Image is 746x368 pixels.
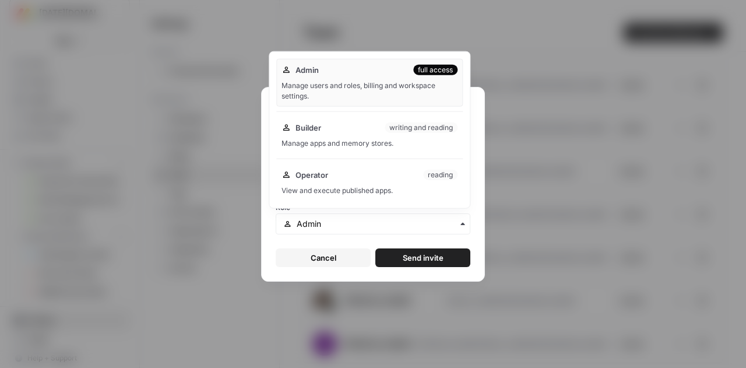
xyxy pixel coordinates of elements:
span: Send invite [403,252,444,264]
span: Builder [295,122,321,134]
span: Admin [295,64,319,76]
span: Operator [295,169,328,181]
div: reading [423,170,458,180]
div: View and execute published apps. [281,185,458,196]
div: Manage apps and memory stores. [281,138,458,149]
div: writing and reading [385,122,458,133]
span: Role [276,203,290,212]
div: Manage users and roles, billing and workspace settings. [281,80,458,101]
div: full access [413,65,458,75]
button: Send invite [375,248,470,267]
span: Cancel [311,252,336,264]
button: Cancel [276,248,371,267]
input: Admin [297,218,463,230]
